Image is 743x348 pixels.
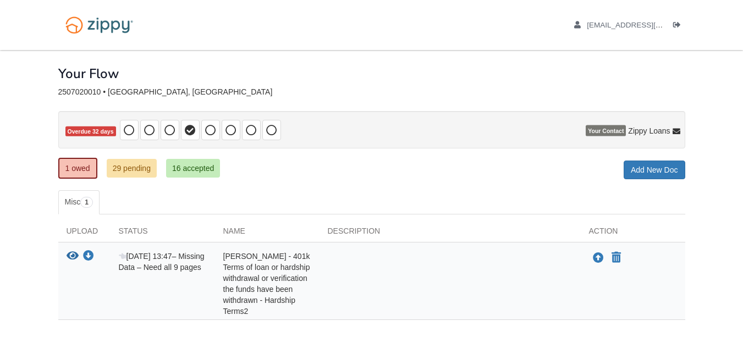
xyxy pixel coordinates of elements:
[624,161,685,179] a: Add New Doc
[58,225,111,242] div: Upload
[581,225,685,242] div: Action
[574,21,713,32] a: edit profile
[58,158,97,179] a: 1 owed
[215,225,320,242] div: Name
[610,251,622,264] button: Declare Disheeka Barrett - 401k Terms of loan or hardship withdrawal or verification the funds ha...
[83,252,94,261] a: Download Disheeka Barrett - 401k Terms of loan or hardship withdrawal or verification the funds h...
[673,21,685,32] a: Log out
[320,225,581,242] div: Description
[119,252,172,261] span: [DATE] 13:47
[166,159,220,178] a: 16 accepted
[58,190,100,214] a: Misc
[628,125,670,136] span: Zippy Loans
[58,67,119,81] h1: Your Flow
[111,251,215,317] div: – Missing Data – Need all 9 pages
[67,251,79,262] button: View Disheeka Barrett - 401k Terms of loan or hardship withdrawal or verification the funds have ...
[107,159,157,178] a: 29 pending
[80,197,93,208] span: 1
[111,225,215,242] div: Status
[223,252,310,316] span: [PERSON_NAME] - 401k Terms of loan or hardship withdrawal or verification the funds have been wit...
[65,126,116,137] span: Overdue 32 days
[586,125,626,136] span: Your Contact
[592,251,605,265] button: Upload Disheeka Barrett - 401k Terms of loan or hardship withdrawal or verification the funds hav...
[587,21,713,29] span: disheekabarrett@gmail.com
[58,11,140,39] img: Logo
[58,87,685,97] div: 2507020010 • [GEOGRAPHIC_DATA], [GEOGRAPHIC_DATA]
